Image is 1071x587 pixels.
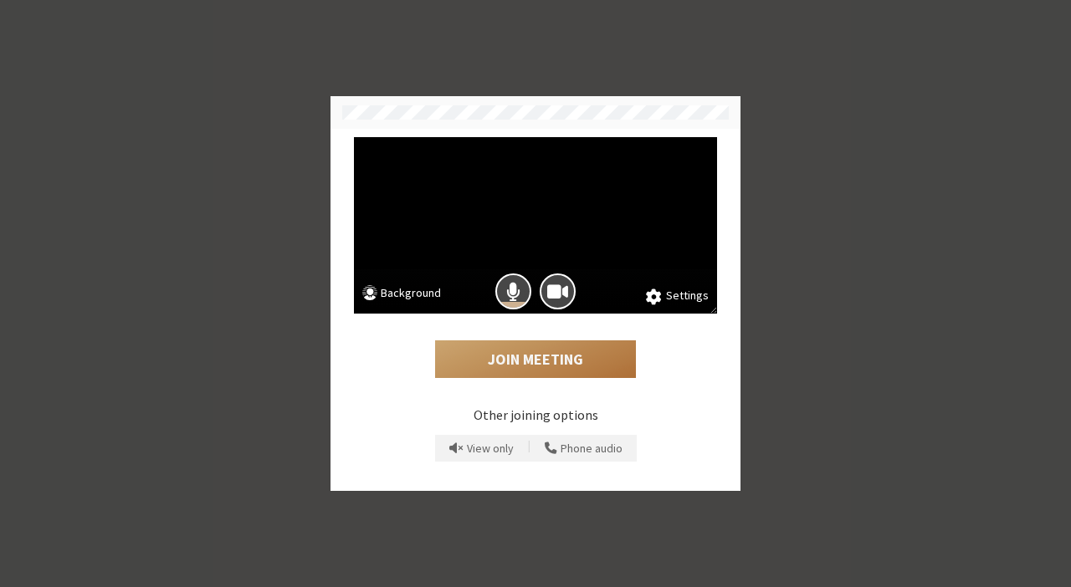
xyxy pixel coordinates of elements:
button: Join Meeting [435,340,636,379]
span: Phone audio [561,442,623,455]
button: Use your phone for mic and speaker while you view the meeting on this device. [539,435,628,462]
p: Other joining options [354,405,717,425]
span: View only [467,442,514,455]
button: Mic is on [495,273,531,309]
button: Settings [646,287,709,305]
button: Camera is on [540,273,576,309]
button: Prevent echo when there is already an active mic and speaker in the room. [443,435,520,462]
button: Background [362,284,441,305]
span: | [528,437,530,459]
